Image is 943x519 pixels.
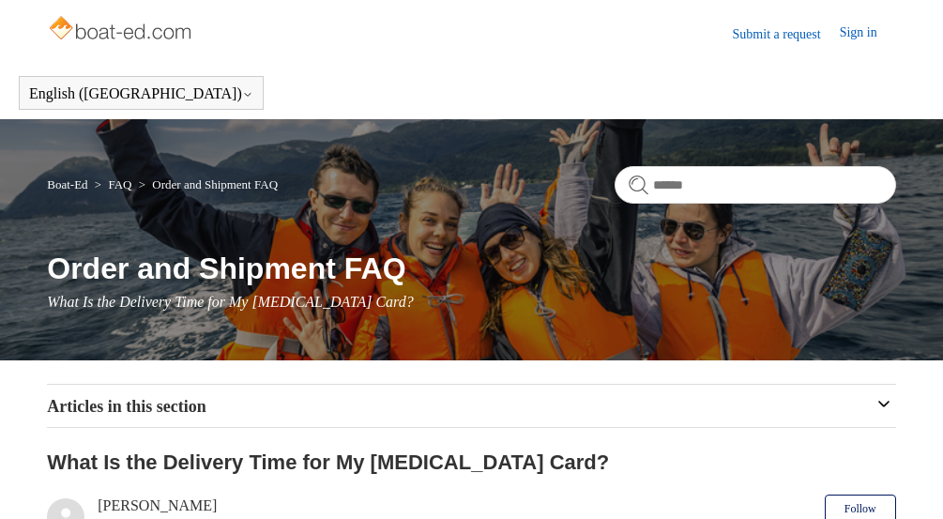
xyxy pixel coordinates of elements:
[108,177,131,191] a: FAQ
[29,85,253,102] button: English ([GEOGRAPHIC_DATA])
[47,177,91,191] li: Boat-Ed
[91,177,135,191] li: FAQ
[733,24,840,44] a: Submit a request
[135,177,278,191] li: Order and Shipment FAQ
[47,246,896,291] h1: Order and Shipment FAQ
[615,166,896,204] input: Search
[47,397,205,416] span: Articles in this section
[47,294,413,310] span: What Is the Delivery Time for My [MEDICAL_DATA] Card?
[47,447,896,478] h2: What Is the Delivery Time for My Boating Card?
[47,177,87,191] a: Boat-Ed
[152,177,278,191] a: Order and Shipment FAQ
[840,23,896,45] a: Sign in
[47,11,196,49] img: Boat-Ed Help Center home page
